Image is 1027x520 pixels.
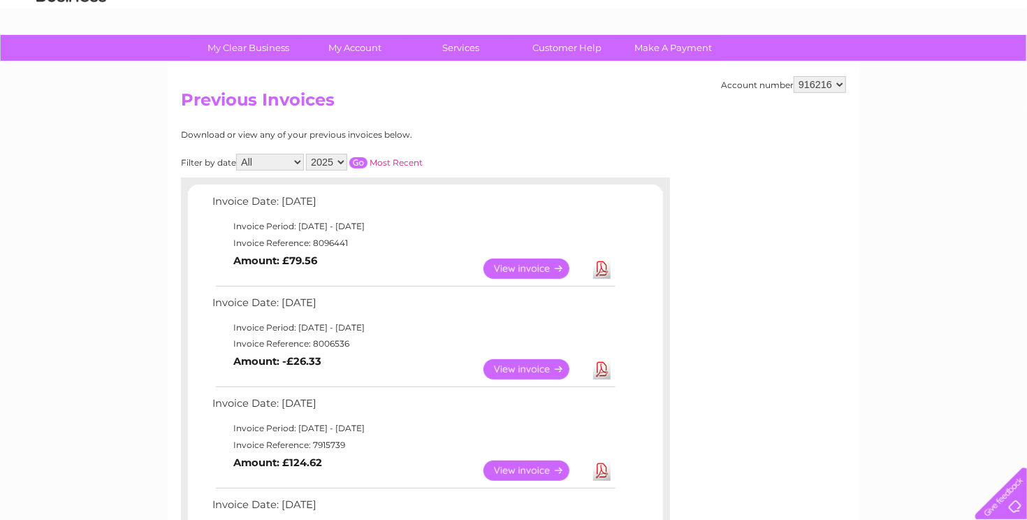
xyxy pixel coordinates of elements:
a: Download [593,359,611,380]
td: Invoice Date: [DATE] [209,192,618,218]
a: Download [593,461,611,481]
a: View [483,259,586,279]
td: Invoice Period: [DATE] - [DATE] [209,218,618,235]
a: Energy [816,59,847,70]
b: Amount: £124.62 [233,456,322,469]
div: Download or view any of your previous invoices below. [181,130,548,140]
td: Invoice Date: [DATE] [209,294,618,319]
a: Customer Help [510,35,625,61]
a: Download [593,259,611,279]
td: Invoice Period: [DATE] - [DATE] [209,319,618,336]
a: Water [781,59,808,70]
a: Blog [905,59,926,70]
td: Invoice Period: [DATE] - [DATE] [209,420,618,437]
td: Invoice Reference: 8096441 [209,235,618,252]
div: Clear Business is a trading name of Verastar Limited (registered in [GEOGRAPHIC_DATA] No. 3667643... [184,8,845,68]
a: Most Recent [370,157,423,168]
td: Invoice Reference: 8006536 [209,335,618,352]
a: View [483,359,586,380]
a: Log out [981,59,1014,70]
b: Amount: -£26.33 [233,355,321,368]
a: My Clear Business [191,35,307,61]
a: Telecoms [855,59,897,70]
img: logo.png [36,36,107,79]
td: Invoice Date: [DATE] [209,394,618,420]
a: Contact [934,59,968,70]
td: Invoice Reference: 7915739 [209,437,618,454]
div: Filter by date [181,154,548,171]
a: View [483,461,586,481]
a: My Account [298,35,413,61]
div: Account number [721,76,846,93]
a: Make A Payment [616,35,731,61]
a: Services [404,35,519,61]
h2: Previous Invoices [181,90,846,117]
b: Amount: £79.56 [233,254,317,267]
a: 0333 014 3131 [764,7,860,24]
